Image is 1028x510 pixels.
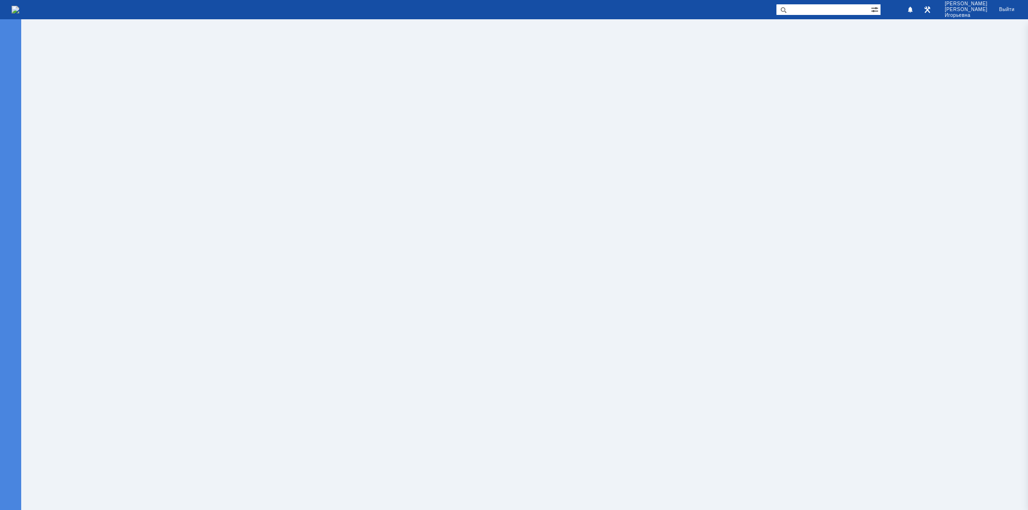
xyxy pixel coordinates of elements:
[945,1,988,7] span: [PERSON_NAME]
[945,7,988,13] span: [PERSON_NAME]
[12,6,19,13] img: logo
[945,13,988,18] span: Игорьевна
[12,6,19,13] a: Перейти на домашнюю страницу
[921,4,933,15] a: Перейти в интерфейс администратора
[871,4,881,13] span: Расширенный поиск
